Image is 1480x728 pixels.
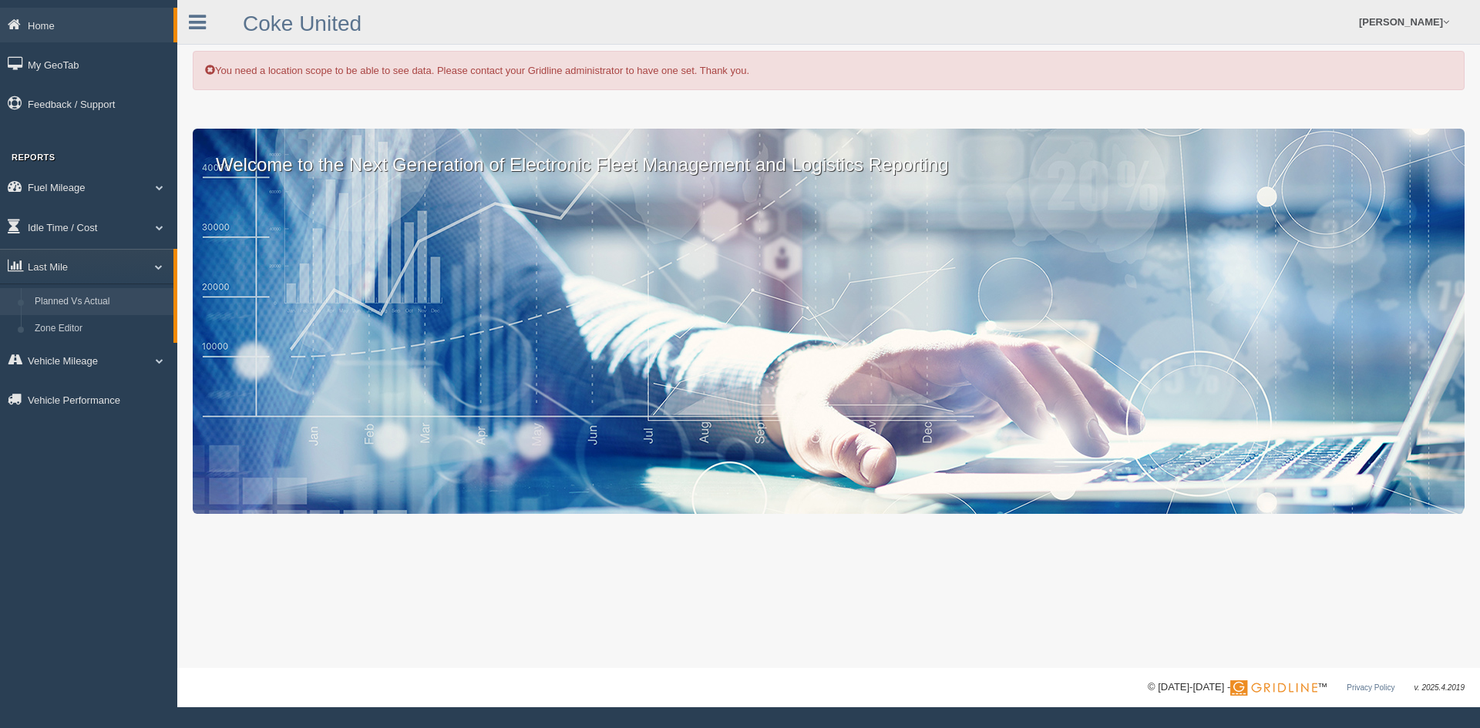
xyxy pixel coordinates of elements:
span: v. 2025.4.2019 [1414,683,1465,692]
div: © [DATE]-[DATE] - ™ [1148,679,1465,696]
div: You need a location scope to be able to see data. Please contact your Gridline administrator to h... [193,51,1465,90]
img: Gridline [1230,680,1317,696]
a: Planned Vs Actual [28,288,173,316]
a: Coke United [243,12,362,35]
a: Zone Editor [28,315,173,343]
a: Privacy Policy [1347,683,1394,692]
p: Welcome to the Next Generation of Electronic Fleet Management and Logistics Reporting [193,129,1465,178]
